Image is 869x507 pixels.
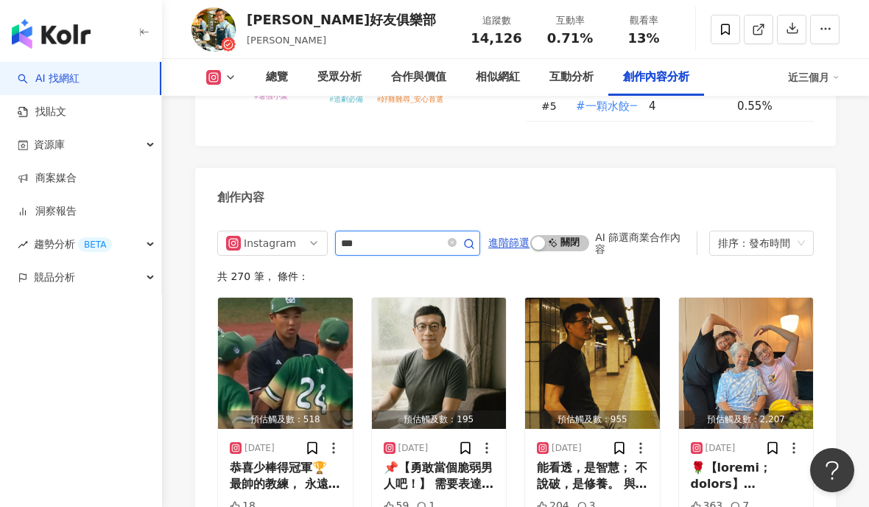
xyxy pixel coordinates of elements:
div: 預估觸及數：2,207 [679,410,814,429]
a: 洞察報告 [18,204,77,219]
div: [DATE] [552,442,582,455]
div: 近三個月 [788,66,840,89]
div: 0.55% [737,98,799,114]
span: close-circle [448,238,457,247]
img: logo [12,19,91,49]
div: 互動率 [542,13,598,28]
img: post-image [372,298,507,429]
td: #一顆水餃一道菜 [563,91,637,122]
span: 競品分析 [34,261,75,294]
div: [DATE] [706,442,736,455]
div: 4 [649,98,725,114]
div: 預估觸及數：195 [372,410,507,429]
span: 14,126 [471,30,521,46]
div: 互動分析 [549,69,594,86]
div: 追蹤數 [468,13,524,28]
div: [PERSON_NAME]好友俱樂部 [247,10,436,29]
div: 受眾分析 [317,69,362,86]
div: 相似網紅 [476,69,520,86]
span: 進階篩選 [488,231,530,255]
div: 恭喜少棒得冠軍🏆 最帥的教練， 永遠的心靈導師！ 幽默，是最好的教導。 圖片去材自網路新聞 [230,460,341,493]
div: 排序：發布時間 [718,231,792,255]
div: 能看透，是智慧； 不說破，是修養。 與其揭穿別人的心機，被對方視為威脅；不如冷眼當觀眾，看他還能演多久！ [537,460,648,493]
img: post-image [679,298,814,429]
div: 創作內容分析 [623,69,689,86]
button: 預估觸及數：518 [218,298,353,429]
tspan: #追劇必備 [330,95,363,103]
div: 🌹【loremi；dolors】 ametco，adipiscing；elitsed，doeiusm，temporin。 utlabo，etdoloremag。aliquaen，adminimv... [691,460,802,493]
span: 13% [627,31,659,46]
div: 📌【勇敢當個脆弱男人吧！】 需要表達情感與情緒的時候， 男女大不同！ 根據心理學專家的觀察： 女人入戲；男人出戲。 這集「權式重點」， 邀請暢銷作家[PERSON_NAME]老師， 來聊聊情緒的... [384,460,495,493]
div: BETA [78,237,112,252]
div: [DATE] [398,442,429,455]
span: close-circle [448,237,457,251]
span: #一顆水餃一道菜 [576,98,663,114]
img: post-image [218,298,353,429]
a: searchAI 找網紅 [18,71,80,86]
div: Instagram [244,231,292,255]
tspan: #好雞難尋_安心首選 [377,95,443,103]
div: 預估觸及數：955 [525,410,660,429]
div: 創作內容 [217,189,264,206]
button: 預估觸及數：2,207 [679,298,814,429]
span: 資源庫 [34,128,65,161]
iframe: Help Scout Beacon - Open [810,448,854,492]
span: rise [18,239,28,250]
button: #一顆水餃一道菜 [575,91,664,121]
div: 總覽 [266,69,288,86]
button: 預估觸及數：955 [525,298,660,429]
span: 趨勢分析 [34,228,112,261]
div: 共 270 筆 ， 條件： [217,270,814,282]
a: 找貼文 [18,105,66,119]
img: KOL Avatar [191,7,236,52]
div: AI 篩選商業合作內容 [595,231,689,255]
div: [DATE] [244,442,275,455]
div: 合作與價值 [391,69,446,86]
div: # 5 [541,98,563,114]
img: post-image [525,298,660,429]
tspan: #暑假小聚 [255,92,288,100]
span: 0.71% [547,31,593,46]
button: 進階篩選 [488,231,530,254]
span: [PERSON_NAME] [247,35,326,46]
td: 0.55% [725,91,814,122]
div: 預估觸及數：518 [218,410,353,429]
a: 商案媒合 [18,171,77,186]
div: 觀看率 [616,13,672,28]
button: 預估觸及數：195 [372,298,507,429]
